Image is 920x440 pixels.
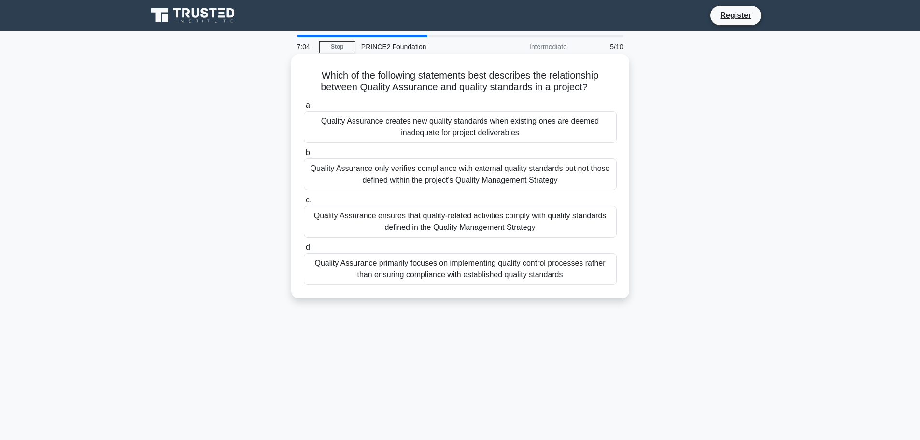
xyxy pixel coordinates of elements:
div: Quality Assurance creates new quality standards when existing ones are deemed inadequate for proj... [304,111,617,143]
div: PRINCE2 Foundation [355,37,488,57]
a: Stop [319,41,355,53]
span: a. [306,101,312,109]
div: Quality Assurance primarily focuses on implementing quality control processes rather than ensurin... [304,253,617,285]
h5: Which of the following statements best describes the relationship between Quality Assurance and q... [303,70,618,94]
span: d. [306,243,312,251]
div: 7:04 [291,37,319,57]
span: c. [306,196,311,204]
div: Quality Assurance only verifies compliance with external quality standards but not those defined ... [304,158,617,190]
div: 5/10 [573,37,629,57]
a: Register [714,9,757,21]
span: b. [306,148,312,156]
div: Quality Assurance ensures that quality-related activities comply with quality standards defined i... [304,206,617,238]
div: Intermediate [488,37,573,57]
